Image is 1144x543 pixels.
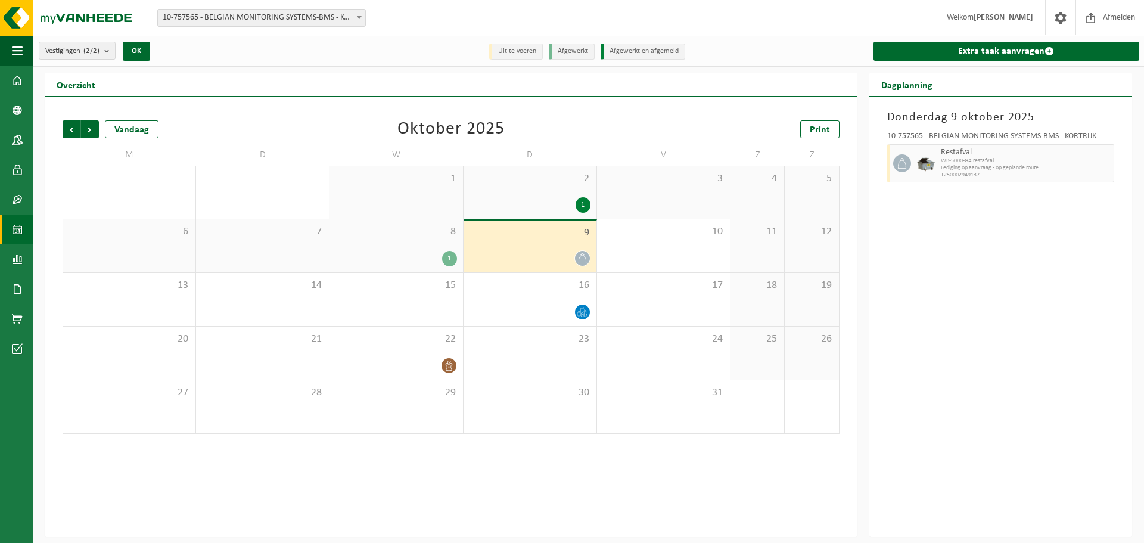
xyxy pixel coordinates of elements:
a: Print [800,120,840,138]
span: 1 [335,172,456,185]
span: 24 [603,333,724,346]
span: 14 [202,279,323,292]
span: 25 [736,333,778,346]
span: 4 [736,172,778,185]
td: Z [785,144,839,166]
span: 30 [470,386,590,399]
span: 19 [791,279,832,292]
td: W [329,144,463,166]
td: Z [730,144,785,166]
div: Vandaag [105,120,158,138]
td: D [464,144,597,166]
div: 1 [442,251,457,266]
span: Volgende [81,120,99,138]
li: Afgewerkt [549,44,595,60]
span: 3 [603,172,724,185]
span: 27 [69,386,189,399]
span: WB-5000-GA restafval [941,157,1111,165]
td: V [597,144,730,166]
span: 21 [202,333,323,346]
span: 6 [69,225,189,238]
span: 17 [603,279,724,292]
span: Print [810,125,830,135]
span: 9 [470,226,590,240]
div: Oktober 2025 [397,120,505,138]
a: Extra taak aanvragen [873,42,1139,61]
span: T250002949137 [941,172,1111,179]
button: OK [123,42,150,61]
span: Vorige [63,120,80,138]
span: 29 [335,386,456,399]
h2: Dagplanning [869,73,944,96]
span: 16 [470,279,590,292]
span: 20 [69,333,189,346]
div: 10-757565 - BELGIAN MONITORING SYSTEMS-BMS - KORTRIJK [887,132,1114,144]
span: 18 [736,279,778,292]
span: 13 [69,279,189,292]
span: 26 [791,333,832,346]
count: (2/2) [83,47,100,55]
strong: [PERSON_NAME] [974,13,1033,22]
span: 2 [470,172,590,185]
span: 28 [202,386,323,399]
h3: Donderdag 9 oktober 2025 [887,108,1114,126]
span: 10-757565 - BELGIAN MONITORING SYSTEMS-BMS - KORTRIJK [157,9,366,27]
span: 31 [603,386,724,399]
span: 22 [335,333,456,346]
button: Vestigingen(2/2) [39,42,116,60]
span: Restafval [941,148,1111,157]
span: 7 [202,225,323,238]
td: M [63,144,196,166]
span: 8 [335,225,456,238]
div: 1 [576,197,590,213]
li: Uit te voeren [489,44,543,60]
span: 5 [791,172,832,185]
li: Afgewerkt en afgemeld [601,44,685,60]
span: 10 [603,225,724,238]
span: Lediging op aanvraag - op geplande route [941,165,1111,172]
td: D [196,144,329,166]
span: 23 [470,333,590,346]
span: 11 [736,225,778,238]
h2: Overzicht [45,73,107,96]
img: WB-5000-GAL-GY-01 [917,154,935,172]
span: 15 [335,279,456,292]
span: 12 [791,225,832,238]
span: 10-757565 - BELGIAN MONITORING SYSTEMS-BMS - KORTRIJK [158,10,365,26]
span: Vestigingen [45,42,100,60]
